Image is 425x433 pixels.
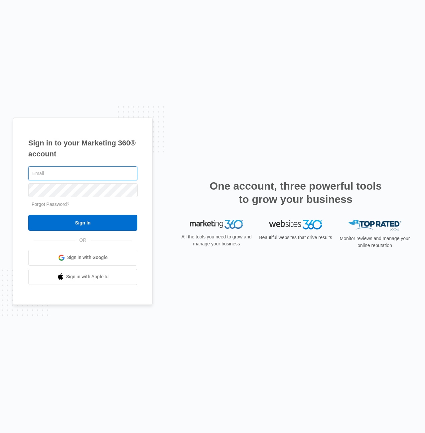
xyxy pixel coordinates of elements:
[190,220,243,229] img: Marketing 360
[348,220,401,231] img: Top Rated Local
[258,234,333,241] p: Beautiful websites that drive results
[28,215,137,231] input: Sign In
[208,179,384,206] h2: One account, three powerful tools to grow your business
[67,254,108,261] span: Sign in with Google
[75,237,91,244] span: OR
[269,220,322,229] img: Websites 360
[338,235,412,249] p: Monitor reviews and manage your online reputation
[66,273,109,280] span: Sign in with Apple Id
[179,233,254,247] p: All the tools you need to grow and manage your business
[28,137,137,159] h1: Sign in to your Marketing 360® account
[28,250,137,266] a: Sign in with Google
[32,202,70,207] a: Forgot Password?
[28,166,137,180] input: Email
[28,269,137,285] a: Sign in with Apple Id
